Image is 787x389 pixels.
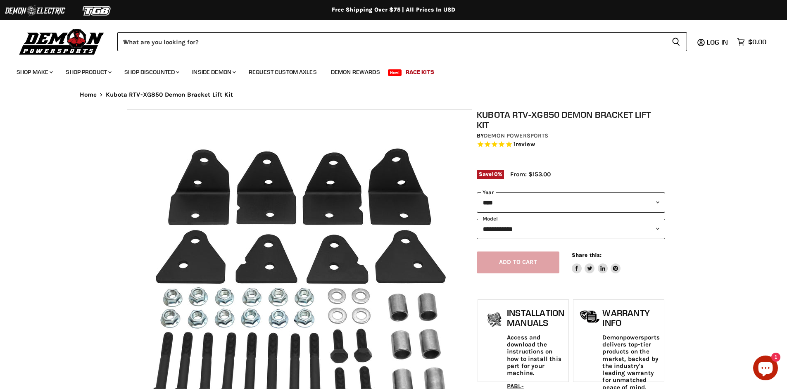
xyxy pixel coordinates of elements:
[703,38,733,46] a: Log in
[484,132,548,139] a: Demon Powersports
[507,334,564,377] p: Access and download the instructions on how to install this part for your machine.
[477,170,504,179] span: Save %
[106,91,233,98] span: Kubota RTV-XG850 Demon Bracket Lift Kit
[118,64,184,81] a: Shop Discounted
[751,356,780,382] inbox-online-store-chat: Shopify online store chat
[80,91,97,98] a: Home
[17,27,107,56] img: Demon Powersports
[243,64,323,81] a: Request Custom Axles
[186,64,241,81] a: Inside Demon
[492,171,497,177] span: 10
[63,91,724,98] nav: Breadcrumbs
[484,310,505,331] img: install_manual-icon.png
[477,109,665,130] h1: Kubota RTV-XG850 Demon Bracket Lift Kit
[117,32,687,51] form: Product
[477,219,665,239] select: modal-name
[66,3,128,19] img: TGB Logo 2
[572,252,602,258] span: Share this:
[10,64,58,81] a: Shop Make
[707,38,728,46] span: Log in
[510,171,551,178] span: From: $153.00
[325,64,386,81] a: Demon Rewards
[733,36,770,48] a: $0.00
[388,69,402,76] span: New!
[516,141,535,148] span: review
[514,141,535,148] span: 1 reviews
[665,32,687,51] button: Search
[572,251,621,273] aside: Share this:
[477,192,665,213] select: year
[580,310,600,323] img: warranty-icon.png
[117,32,665,51] input: When autocomplete results are available use up and down arrows to review and enter to select
[10,60,764,81] ul: Main menu
[507,308,564,327] h1: Installation Manuals
[4,3,66,19] img: Demon Electric Logo 2
[59,64,117,81] a: Shop Product
[399,64,440,81] a: Race Kits
[477,140,665,149] span: Rated 5.0 out of 5 stars 1 reviews
[63,6,724,14] div: Free Shipping Over $75 | All Prices In USD
[477,131,665,140] div: by
[602,308,659,327] h1: Warranty Info
[748,38,766,46] span: $0.00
